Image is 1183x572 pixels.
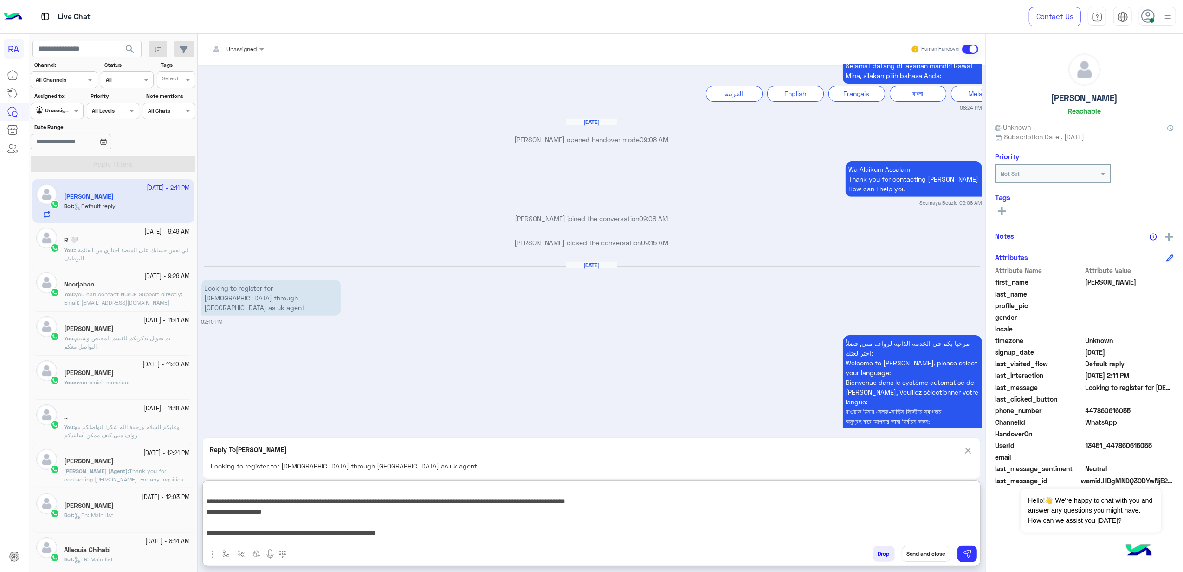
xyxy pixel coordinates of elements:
span: You [64,247,73,253]
span: UserId [995,441,1084,450]
span: 09:15 AM [641,239,669,247]
small: [DATE] - 11:30 AM [143,360,190,369]
span: null [1086,394,1174,404]
img: defaultAdmin.png [36,449,57,470]
span: تم تحويل تذكرتكم للقسم المختص وسيتم التواصل معكم. [64,335,170,350]
span: avec plaisir monsieur [75,379,130,386]
p: 2/10/2025, 9:08 AM [846,161,982,197]
img: WhatsApp [50,420,59,429]
div: Français [828,86,885,101]
img: notes [1150,233,1157,240]
span: Attribute Name [995,266,1084,275]
span: locale [995,324,1084,334]
label: Priority [91,92,138,100]
span: null [1086,452,1174,462]
b: Not Set [1001,170,1020,177]
label: Status [104,61,152,69]
div: বাংলা [890,86,946,101]
img: profile [1162,11,1174,23]
img: tab [1092,12,1103,22]
span: وعليكم السلام ورحمة الله شكرا لتواصلكم مع رواف منى كيف ممكن أساعدكم [64,423,180,439]
span: Hello!👋 We're happy to chat with you and answer any questions you might have. How can we assist y... [1021,489,1161,533]
img: scroll [963,445,973,456]
span: Unassigned [227,45,257,52]
span: signup_date [995,347,1084,357]
div: RA [4,39,24,59]
span: last_visited_flow [995,359,1084,369]
img: send voice note [265,549,276,560]
small: Soumaya Bouzid 09:08 AM [920,199,982,207]
span: 09:08 AM [640,214,668,222]
label: Tags [161,61,194,69]
span: 09:08 AM [640,136,669,143]
span: Attribute Value [1086,266,1174,275]
h5: محمد العتيبي [64,325,114,333]
p: 14/10/2025, 2:10 PM [843,335,982,449]
img: select flow [222,550,230,558]
b: : [64,468,129,474]
span: last_message_sentiment [995,464,1084,474]
span: You [64,379,73,386]
span: 0 [1086,464,1174,474]
h5: .. [64,413,68,421]
span: في نفس حسابك على المنصة اختاري من القائمة : التوظيف [64,247,189,262]
span: You [64,335,73,342]
img: send message [963,549,972,559]
small: [DATE] - 9:49 AM [145,227,190,236]
span: 2025-09-23T22:22:02.534Z [1086,347,1174,357]
p: Live Chat [58,11,91,23]
div: Select [161,74,179,85]
h6: Tags [995,193,1174,201]
h6: Notes [995,232,1014,240]
small: 08:24 PM [960,104,982,111]
h6: Reachable [1068,107,1101,115]
div: English [767,86,824,101]
span: You [64,291,73,298]
span: null [1086,324,1174,334]
img: defaultAdmin.png [36,537,57,558]
span: 2025-10-14T11:11:15.395Z [1086,370,1174,380]
a: Contact Us [1029,7,1081,26]
p: [PERSON_NAME] opened handover mode [201,135,982,144]
span: last_message_id [995,476,1079,486]
img: defaultAdmin.png [36,316,57,337]
img: tab [39,11,51,22]
img: WhatsApp [50,553,59,562]
b: : [64,291,75,298]
b: : [64,335,75,342]
b: : [64,247,75,253]
label: Assigned to: [34,92,82,100]
button: Drop [873,546,895,562]
button: Apply Filters [31,156,195,172]
small: [DATE] - 12:21 PM [144,449,190,458]
span: last_message [995,383,1084,392]
span: phone_number [995,406,1084,416]
span: Bot [64,512,73,519]
p: Reply To [PERSON_NAME] [210,445,287,455]
b: : [64,379,75,386]
img: Trigger scenario [238,550,245,558]
p: [PERSON_NAME] joined the conversation [201,214,982,223]
h6: [DATE] [566,262,617,268]
div: العربية [706,86,763,101]
span: email [995,452,1084,462]
img: add [1165,233,1173,241]
img: create order [253,550,260,558]
span: En: Main list [74,512,113,519]
img: WhatsApp [50,288,59,297]
span: null [1086,312,1174,322]
button: create order [249,546,265,561]
b: : [64,556,74,563]
button: Trigger scenario [234,546,249,561]
span: HandoverOn [995,429,1084,439]
span: Unknown [995,122,1031,132]
span: you can contact Nusuk Support directly: Email: support@hajj.nusuk.sa Phone: +966920031201 [64,291,182,314]
small: [DATE] - 12:03 PM [142,493,190,502]
h5: R 🤍 [64,236,78,244]
b: : [64,512,74,519]
img: defaultAdmin.png [36,360,57,381]
span: first_name [995,277,1084,287]
h5: Allaouia Chihabi [64,546,110,554]
img: send attachment [207,549,218,560]
span: 447860616055 [1086,406,1174,416]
